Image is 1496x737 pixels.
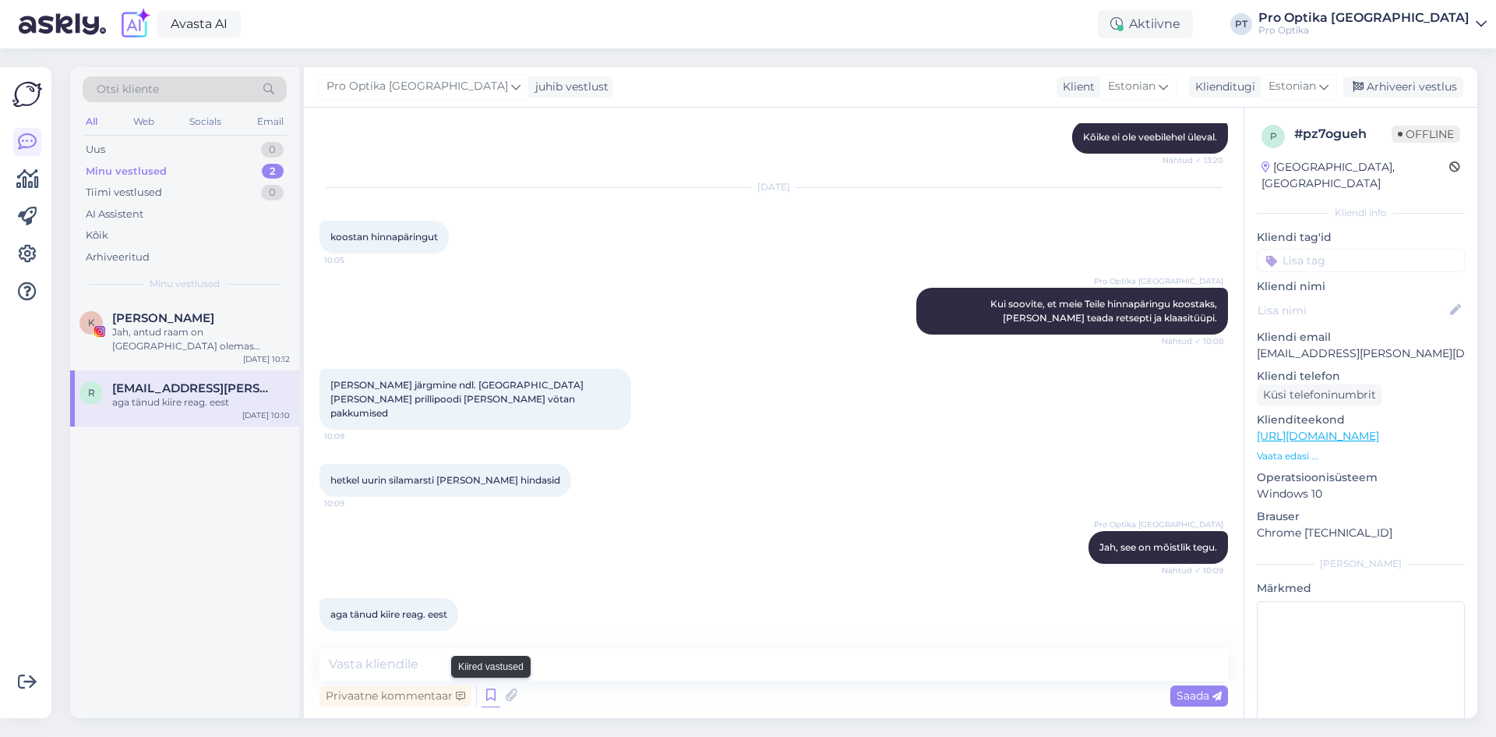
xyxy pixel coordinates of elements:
[330,474,560,486] span: hetkel uurin silamarsti [PERSON_NAME] hindasid
[529,79,609,95] div: juhib vestlust
[1258,12,1487,37] a: Pro Optika [GEOGRAPHIC_DATA]Pro Optika
[324,254,383,266] span: 10:05
[262,164,284,179] div: 2
[254,112,287,132] div: Email
[1257,384,1382,406] div: Küsi telefoninumbrit
[324,498,383,509] span: 10:09
[324,632,383,643] span: 10:10
[1392,126,1460,143] span: Offline
[319,180,1228,194] div: [DATE]
[1189,79,1255,95] div: Klienditugi
[1162,565,1223,576] span: Nähtud ✓ 10:09
[112,381,274,395] span: riho.vonberg@hotmail.com
[86,185,162,200] div: Tiimi vestlused
[1257,469,1465,486] p: Operatsioonisüsteem
[261,185,284,200] div: 0
[1163,154,1223,166] span: Nähtud ✓ 13:20
[1343,76,1463,97] div: Arhiveeri vestlus
[324,431,383,442] span: 10:09
[1094,519,1223,530] span: Pro Optika [GEOGRAPHIC_DATA]
[1257,508,1465,525] p: Brauser
[1098,10,1193,38] div: Aktiivne
[157,11,241,37] a: Avasta AI
[1094,275,1223,287] span: Pro Optika [GEOGRAPHIC_DATA]
[242,409,290,421] div: [DATE] 10:10
[186,112,224,132] div: Socials
[319,686,471,707] div: Privaatne kommentaar
[1257,429,1379,443] a: [URL][DOMAIN_NAME]
[1257,278,1465,295] p: Kliendi nimi
[118,8,151,41] img: explore-ai
[1257,229,1465,246] p: Kliendi tag'id
[1257,206,1465,220] div: Kliendi info
[243,353,290,365] div: [DATE] 10:12
[458,660,524,674] small: Kiired vastused
[1257,486,1465,502] p: Windows 10
[1258,24,1470,37] div: Pro Optika
[150,277,220,291] span: Minu vestlused
[330,231,438,243] span: koostan hinnapäringut
[1257,345,1465,362] p: [EMAIL_ADDRESS][PERSON_NAME][DOMAIN_NAME]
[1099,541,1217,553] span: Jah, see on mõistlik tegu.
[1177,689,1222,703] span: Saada
[261,142,284,158] div: 0
[1258,12,1470,24] div: Pro Optika [GEOGRAPHIC_DATA]
[326,78,508,95] span: Pro Optika [GEOGRAPHIC_DATA]
[83,112,101,132] div: All
[112,311,214,325] span: Katrin Aare
[97,81,159,97] span: Otsi kliente
[1270,130,1277,142] span: p
[86,207,143,222] div: AI Assistent
[1257,525,1465,541] p: Chrome [TECHNICAL_ID]
[88,317,95,328] span: K
[1258,302,1447,319] input: Lisa nimi
[1294,125,1392,144] div: # pz7ogueh
[330,608,447,620] span: aga tänud kiire reag. eest
[86,228,108,243] div: Kõik
[86,164,167,179] div: Minu vestlused
[1083,131,1217,143] span: Kõike ei ole veebilehel üleval.
[330,379,586,419] span: [PERSON_NAME] järgmine ndl. [GEOGRAPHIC_DATA] [PERSON_NAME] prillipoodi [PERSON_NAME] vötan pakku...
[86,142,105,158] div: Uus
[1257,329,1465,345] p: Kliendi email
[1268,78,1316,95] span: Estonian
[1230,13,1252,35] div: PT
[1257,249,1465,272] input: Lisa tag
[1162,335,1223,347] span: Nähtud ✓ 10:08
[88,387,95,399] span: r
[86,250,150,265] div: Arhiveeritud
[1257,368,1465,384] p: Kliendi telefon
[12,80,42,109] img: Askly Logo
[1257,449,1465,463] p: Vaata edasi ...
[1257,580,1465,597] p: Märkmed
[1108,78,1156,95] span: Estonian
[1257,557,1465,571] div: [PERSON_NAME]
[1261,159,1449,192] div: [GEOGRAPHIC_DATA], [GEOGRAPHIC_DATA]
[1257,412,1465,428] p: Klienditeekond
[130,112,157,132] div: Web
[1057,79,1095,95] div: Klient
[112,395,290,409] div: aga tänud kiire reag. eest
[112,325,290,353] div: Jah, antud raam on [GEOGRAPHIC_DATA] olemas [GEOGRAPHIC_DATA], [GEOGRAPHIC_DATA] ja [GEOGRAPHIC_D...
[990,298,1219,324] span: Kui soovite, et meie Teile hinnapäringu koostaks, [PERSON_NAME] teada retsepti ja klaasitüüpi.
